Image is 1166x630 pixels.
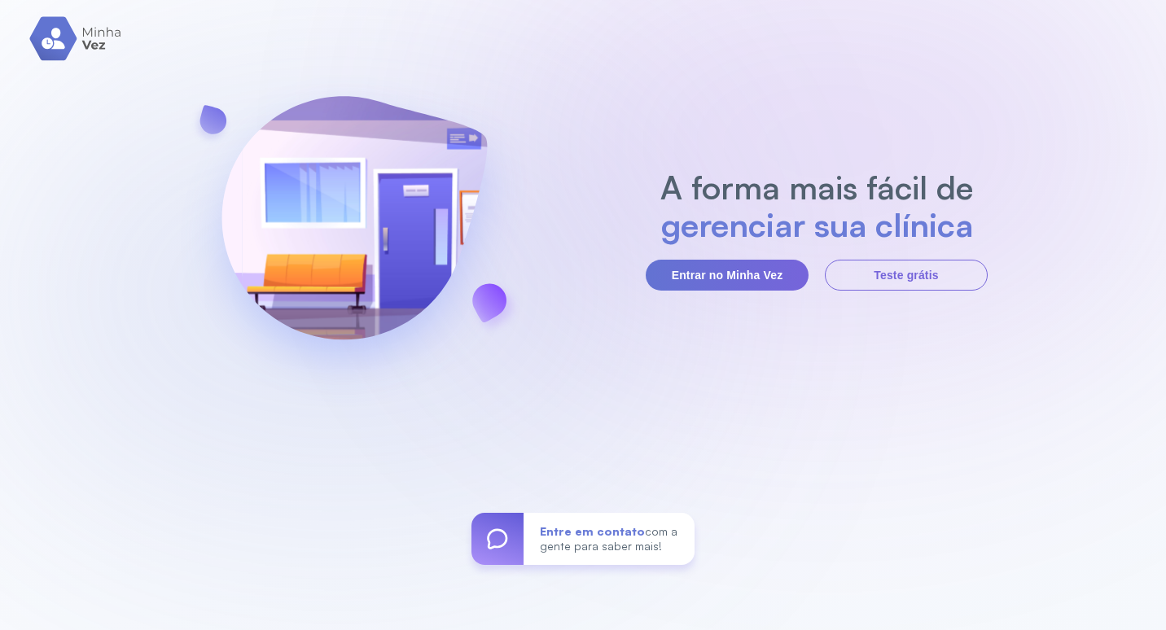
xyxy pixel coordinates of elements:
button: Entrar no Minha Vez [646,260,809,291]
h2: gerenciar sua clínica [652,206,982,243]
img: banner-login.svg [178,53,530,407]
button: Teste grátis [825,260,988,291]
a: Entre em contatocom a gente para saber mais! [471,513,695,565]
img: logo.svg [29,16,123,61]
div: com a gente para saber mais! [524,513,695,565]
h2: A forma mais fácil de [652,168,982,206]
span: Entre em contato [540,524,645,538]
